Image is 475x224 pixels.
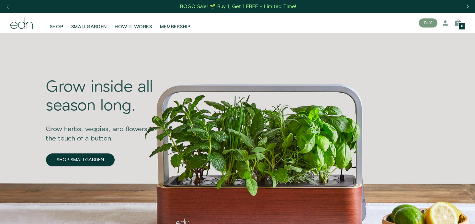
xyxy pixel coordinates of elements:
span: 0 [461,25,463,28]
span: SHOP [50,24,63,30]
span: MEMBERSHIP [160,24,191,30]
a: HOW IT WORKS [111,16,156,30]
a: MEMBERSHIP [156,16,195,30]
div: Grow inside all season long. [46,78,165,115]
span: SMALLGARDEN [71,24,107,30]
a: SHOP [46,16,67,30]
a: SMALLGARDEN [67,16,111,30]
iframe: Opens a widget where you can find more information [425,205,469,221]
span: HOW IT WORKS [115,24,152,30]
a: SHOP SMALLGARDEN [46,153,115,166]
div: BOGO Sale! 🌱 Buy 1, Get 1 FREE – Limited Time! [180,3,296,10]
button: BUY [419,18,437,28]
a: BOGO Sale! 🌱 Buy 1, Get 1 FREE – Limited Time! [179,2,297,12]
div: Grow herbs, veggies, and flowers at the touch of a button. [46,116,165,143]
